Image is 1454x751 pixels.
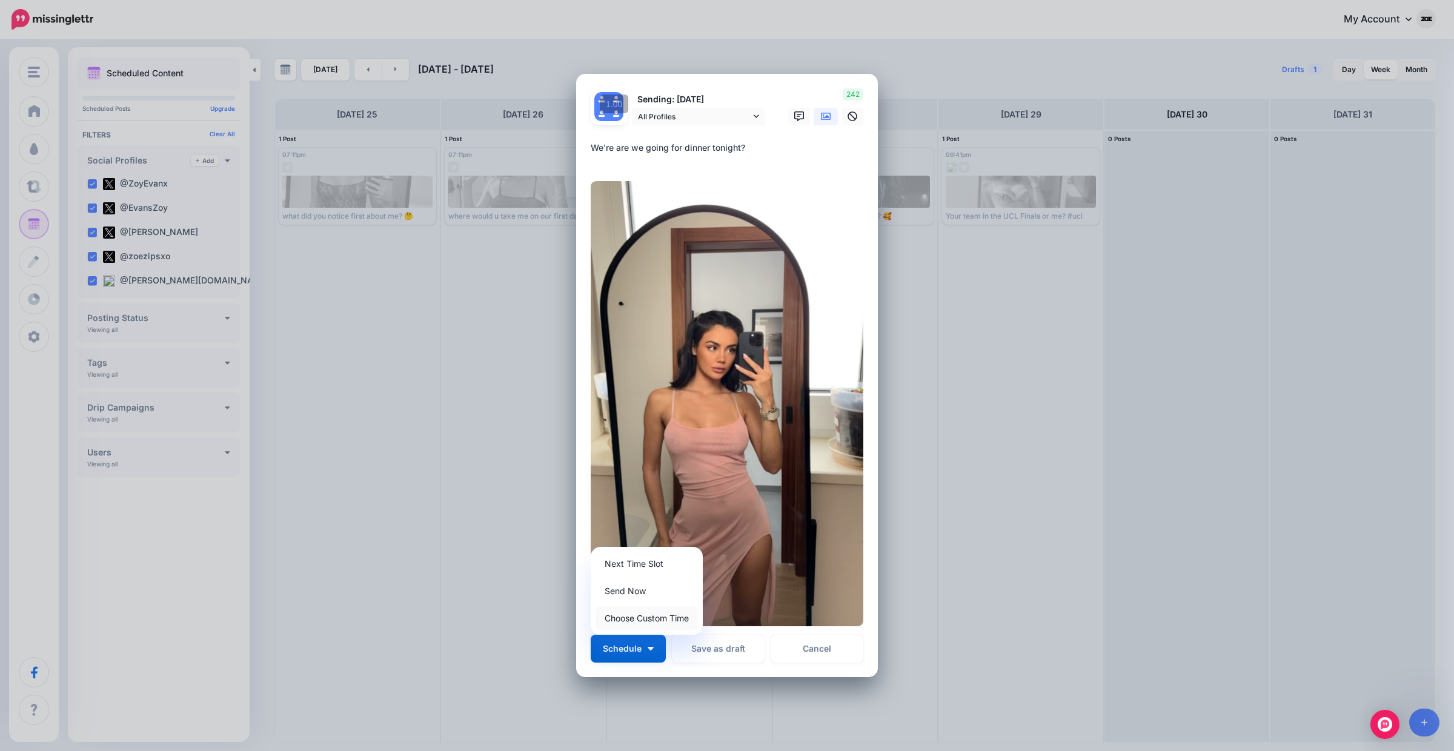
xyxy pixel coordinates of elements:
[632,93,765,107] p: Sending: [DATE]
[594,92,609,107] img: user_default_image.png
[843,88,863,101] span: 242
[596,552,698,575] a: Next Time Slot
[591,547,703,635] div: Schedule
[1370,710,1399,739] div: Open Intercom Messenger
[591,635,666,663] button: Schedule
[591,141,869,155] div: We're are we going for dinner tonight?
[591,181,863,626] img: LG8X7J269J0GTQXYUS4U8AMIZXHPNUPB.png
[594,107,609,121] img: user_default_image.png
[638,110,751,123] span: All Profiles
[609,92,623,107] img: user_default_image.png
[632,108,765,125] a: All Profiles
[672,635,765,663] button: Save as draft
[609,107,623,121] img: user_default_image.png
[596,579,698,603] a: Send Now
[771,635,863,663] a: Cancel
[648,647,654,650] img: arrow-down-white.png
[603,644,642,653] span: Schedule
[596,606,698,630] a: Choose Custom Time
